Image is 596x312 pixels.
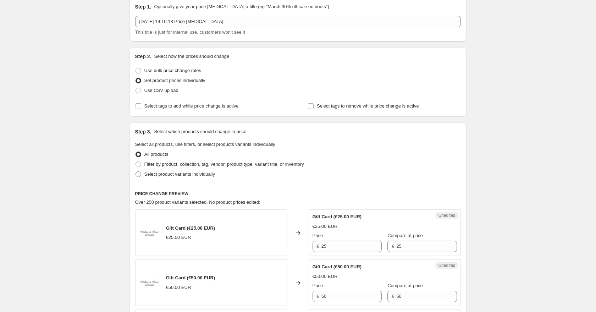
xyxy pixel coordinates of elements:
[135,191,461,197] h6: PRICE CHANGE PREVIEW
[387,283,423,288] span: Compare at price
[154,53,229,60] p: Select how the prices should change
[166,225,215,231] span: Gift Card (€25.00 EUR)
[313,274,338,279] span: €50.00 EUR
[392,294,394,299] span: €
[144,162,304,167] span: Filter by product, collection, tag, vendor, product type, variant title, or inventory
[317,243,319,249] span: €
[135,199,260,205] span: Over 250 product variants selected. No product prices edited:
[139,272,160,294] img: GIFT_CARD_80x.jpg
[154,3,329,10] p: Optionally give your price [MEDICAL_DATA] a title (eg "March 30% off sale on boots")
[387,233,423,238] span: Compare at price
[392,243,394,249] span: €
[144,152,169,157] span: All products
[317,294,319,299] span: €
[313,264,362,269] span: Gift Card (€50.00 EUR)
[438,213,455,218] span: Unedited
[313,233,323,238] span: Price
[166,235,191,240] span: €25.00 EUR
[144,78,205,83] span: Set product prices individually
[166,275,215,280] span: Gift Card (€50.00 EUR)
[313,224,338,229] span: €25.00 EUR
[135,3,151,10] h2: Step 1.
[313,214,362,219] span: Gift Card (€25.00 EUR)
[154,128,246,135] p: Select which products should change in price
[139,222,160,243] img: GIFT_CARD_80x.jpg
[144,171,215,177] span: Select product variants individually
[135,53,151,60] h2: Step 2.
[135,29,245,35] span: This title is just for internal use, customers won't see it
[135,128,151,135] h2: Step 3.
[144,103,239,109] span: Select tags to add while price change is active
[317,103,419,109] span: Select tags to remove while price change is active
[144,88,178,93] span: Use CSV upload
[135,16,461,27] input: 30% off holiday sale
[166,285,191,290] span: €50.00 EUR
[438,263,455,268] span: Unedited
[135,142,275,147] span: Select all products, use filters, or select products variants individually
[144,68,201,73] span: Use bulk price change rules
[313,283,323,288] span: Price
